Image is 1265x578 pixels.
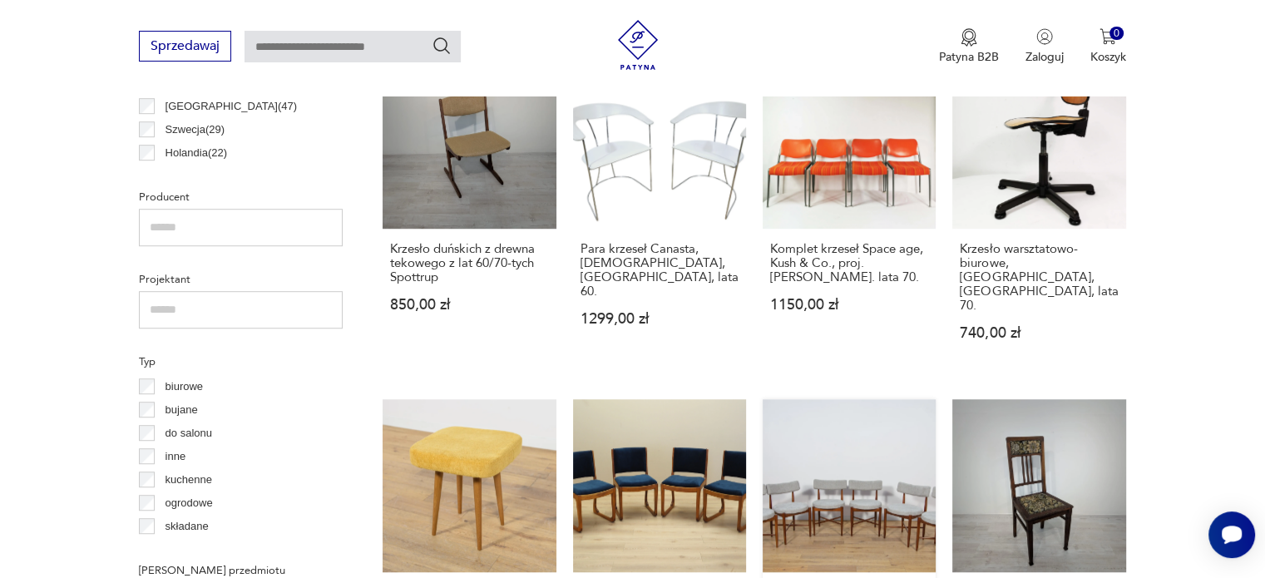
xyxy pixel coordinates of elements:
[1090,28,1126,65] button: 0Koszyk
[1208,511,1255,558] iframe: Smartsupp widget button
[166,471,212,489] p: kuchenne
[139,31,231,62] button: Sprzedawaj
[939,28,999,65] button: Patyna B2B
[763,55,936,372] a: Komplet krzeseł Space age, Kush & Co., proj. Prof. Hans Ell. lata 70.Komplet krzeseł Space age, K...
[166,494,213,512] p: ogrodowe
[166,541,199,559] p: taboret
[960,242,1118,313] h3: Krzesło warsztatowo- biurowe, [GEOGRAPHIC_DATA], [GEOGRAPHIC_DATA], lata 70.
[166,144,227,162] p: Holandia ( 22 )
[166,447,186,466] p: inne
[139,270,343,289] p: Projektant
[573,55,746,372] a: Para krzeseł Canasta, Arrben, Włochy, lata 60.Para krzeseł Canasta, [DEMOGRAPHIC_DATA], [GEOGRAPH...
[166,424,212,442] p: do salonu
[1025,28,1064,65] button: Zaloguj
[166,517,209,536] p: składane
[1099,28,1116,45] img: Ikona koszyka
[390,298,548,312] p: 850,00 zł
[166,378,204,396] p: biurowe
[166,97,297,116] p: [GEOGRAPHIC_DATA] ( 47 )
[166,401,198,419] p: bujane
[770,242,928,284] h3: Komplet krzeseł Space age, Kush & Co., proj. [PERSON_NAME]. lata 70.
[1109,27,1124,41] div: 0
[960,326,1118,340] p: 740,00 zł
[139,42,231,53] a: Sprzedawaj
[952,55,1125,372] a: Krzesło warsztatowo- biurowe, Sedus, Niemcy, lata 70.Krzesło warsztatowo- biurowe, [GEOGRAPHIC_DA...
[139,353,343,371] p: Typ
[1025,49,1064,65] p: Zaloguj
[383,55,556,372] a: Krzesło duńskich z drewna tekowego z lat 60/70-tych SpottrupKrzesło duńskich z drewna tekowego z ...
[581,312,739,326] p: 1299,00 zł
[939,28,999,65] a: Ikona medaluPatyna B2B
[939,49,999,65] p: Patyna B2B
[166,121,225,139] p: Szwecja ( 29 )
[166,167,221,185] p: Czechy ( 20 )
[1036,28,1053,45] img: Ikonka użytkownika
[770,298,928,312] p: 1150,00 zł
[613,20,663,70] img: Patyna - sklep z meblami i dekoracjami vintage
[1090,49,1126,65] p: Koszyk
[581,242,739,299] h3: Para krzeseł Canasta, [DEMOGRAPHIC_DATA], [GEOGRAPHIC_DATA], lata 60.
[390,242,548,284] h3: Krzesło duńskich z drewna tekowego z lat 60/70-tych Spottrup
[961,28,977,47] img: Ikona medalu
[139,188,343,206] p: Producent
[432,36,452,56] button: Szukaj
